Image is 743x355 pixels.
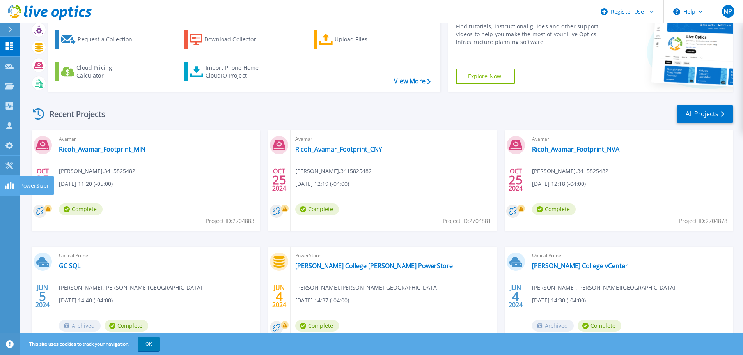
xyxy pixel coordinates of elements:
div: Download Collector [204,32,267,47]
a: View More [394,78,430,85]
a: All Projects [677,105,733,123]
span: Complete [295,320,339,332]
div: OCT 2024 [508,166,523,194]
span: [DATE] 14:40 (-04:00) [59,296,113,305]
span: [DATE] 12:18 (-04:00) [532,180,586,188]
span: 25 [509,177,523,183]
span: PowerStore [295,251,492,260]
span: 5 [39,293,46,300]
span: [PERSON_NAME] , [PERSON_NAME][GEOGRAPHIC_DATA] [295,283,439,292]
span: 25 [272,177,286,183]
span: [PERSON_NAME] , 3415825482 [532,167,608,175]
span: Complete [295,203,339,215]
div: Cloud Pricing Calculator [76,64,139,79]
span: Archived [59,320,101,332]
div: Upload Files [335,32,397,47]
a: Ricoh_Avamar_Footprint_NVA [532,145,619,153]
div: Recent Projects [30,104,116,124]
span: Complete [532,203,576,215]
a: GC SQL [59,262,80,270]
span: Complete [59,203,103,215]
span: Avamar [532,135,729,143]
span: NP [723,8,732,14]
a: [PERSON_NAME] College [PERSON_NAME] PowerStore [295,262,453,270]
div: Import Phone Home CloudIQ Project [206,64,266,79]
span: [PERSON_NAME] , [PERSON_NAME][GEOGRAPHIC_DATA] [532,283,676,292]
span: Avamar [59,135,255,143]
a: Cloud Pricing Calculator [55,62,142,81]
a: Download Collector [184,30,271,49]
div: JUN 2024 [35,282,50,311]
span: [DATE] 14:37 (-04:00) [295,296,349,305]
p: PowerSizer [20,176,49,196]
div: JUN 2024 [272,282,287,311]
span: [DATE] 11:20 (-05:00) [59,180,113,188]
a: [PERSON_NAME] College vCenter [532,262,628,270]
a: Upload Files [314,30,401,49]
div: Find tutorials, instructional guides and other support videos to help you make the most of your L... [456,23,601,46]
button: OK [138,337,160,351]
span: [PERSON_NAME] , 3415825482 [295,167,372,175]
span: This site uses cookies to track your navigation. [21,337,160,351]
span: Archived [532,320,574,332]
span: [DATE] 12:19 (-04:00) [295,180,349,188]
a: Explore Now! [456,69,515,84]
div: JUN 2024 [508,282,523,311]
span: Project ID: 2704878 [679,217,727,225]
span: 4 [512,293,519,300]
span: Complete [578,320,621,332]
span: 4 [276,293,283,300]
span: [DATE] 14:30 (-04:00) [532,296,586,305]
div: OCT 2024 [35,166,50,194]
span: [PERSON_NAME] , 3415825482 [59,167,135,175]
div: Request a Collection [78,32,140,47]
span: [PERSON_NAME] , [PERSON_NAME][GEOGRAPHIC_DATA] [59,283,202,292]
a: Ricoh_Avamar_Footprint_CNY [295,145,382,153]
span: Optical Prime [532,251,729,260]
span: Optical Prime [59,251,255,260]
span: Project ID: 2704883 [206,217,254,225]
a: Request a Collection [55,30,142,49]
span: Avamar [295,135,492,143]
div: OCT 2024 [272,166,287,194]
a: Ricoh_Avamar_Footprint_MIN [59,145,145,153]
span: Complete [105,320,148,332]
span: Project ID: 2704881 [443,217,491,225]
